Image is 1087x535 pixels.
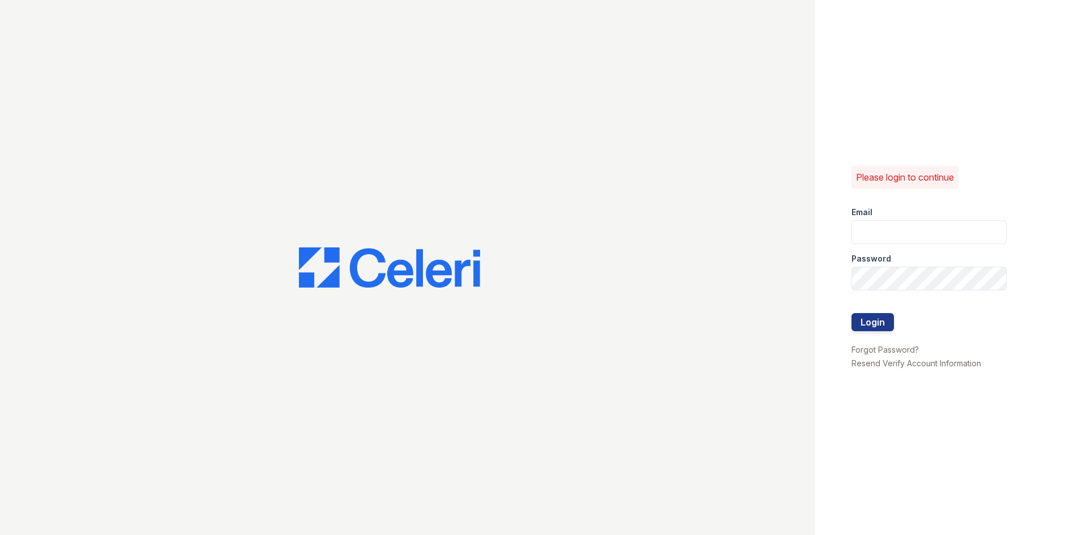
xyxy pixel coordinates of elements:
p: Please login to continue [856,170,954,184]
label: Password [851,253,891,264]
button: Login [851,313,894,331]
a: Forgot Password? [851,345,919,354]
img: CE_Logo_Blue-a8612792a0a2168367f1c8372b55b34899dd931a85d93a1a3d3e32e68fde9ad4.png [299,247,480,288]
a: Resend Verify Account Information [851,358,981,368]
label: Email [851,207,872,218]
